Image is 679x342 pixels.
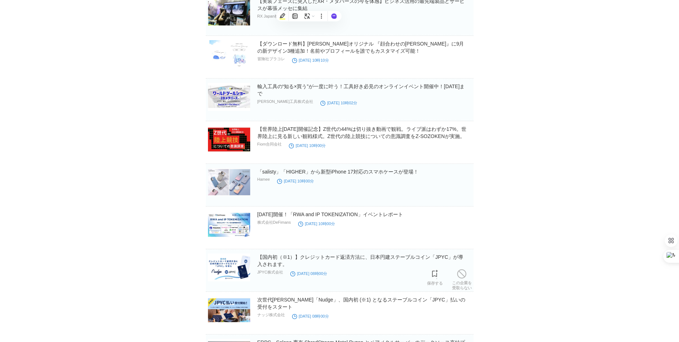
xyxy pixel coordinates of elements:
[208,40,250,68] img: 21126-961-bbea29ecf8878fc49e0eeff8b6b30981-720x509.png
[257,212,403,217] a: [DATE]開催！「RWA and IP TOKENIZATION」イベントレポート
[292,58,329,62] time: [DATE] 10時10分
[427,268,443,286] a: 保存する
[257,142,282,147] p: Fiom合同会社
[320,101,357,105] time: [DATE] 10時02分
[208,83,250,111] img: 166965-2-6adef6b1c4ca711996146ce37662c187-960x504.jpg
[257,270,283,275] p: JPYC株式会社
[208,296,250,324] img: 73456-257-3554b7d6e294d04775d292eea05444c9-1920x1080.png
[298,222,335,226] time: [DATE] 10時00分
[208,168,250,196] img: 9971-1516-3dec9e6d01c3288c735ff97167ddfded-1080x668.jpg
[257,56,285,62] p: 冒険社プラコレ
[257,99,313,104] p: [PERSON_NAME]工具株式会社
[257,126,467,139] a: 【世界陸上[DATE]開催記念】Z世代の44%は切り抜き動画で観戦。ライブ派はわずか17%。世界陸上に見る新しい観戦様式。Z世代の陸上競技についての意識調査をZ-SOZOKENが実施。
[257,297,465,310] a: 次世代[PERSON_NAME]「Nudge」、国内初 (※1) となるステーブルコイン「JPYC」払いの受付をスタート
[257,169,418,175] a: 「salisty」「HIGHER」から新型iPhone 17対応のスマホケースが登場！
[290,271,327,276] time: [DATE] 08時00分
[257,14,290,19] p: RX Japan株式会社
[257,84,465,96] a: 輸入工具の“知る×買う”が一度に叶う！工具好き必見のオンラインイベント開催中！[DATE]まで
[257,254,464,267] a: 【国内初（※1）】クレジットカード返済方法に、日本円建ステーブルコイン「JPYC」が導入されます。
[277,179,314,183] time: [DATE] 10時00分
[208,253,250,281] img: 54018-277-e889ef50b9e707bdb22d2910bc4c5b30-904x508.png
[208,211,250,239] img: 111807-113-4009fa5a58faee1ccaf6158f9f8445d2-960x540.jpg
[452,267,472,290] a: この企業を受取らない
[257,41,464,54] a: 【ダウンロード無料】[PERSON_NAME]オリジナル 『顔合わせの[PERSON_NAME]』に9月の新デザイン3種追加！名前やプロフィールを誰でもカスタマイズ可能！
[257,312,285,318] p: ナッジ株式会社
[257,177,270,181] p: Hamee
[292,314,329,318] time: [DATE] 08時00分
[289,143,326,148] time: [DATE] 10時00分
[208,125,250,153] img: 104461-32-65beeb5113bbf4bf6c627c52bf7e0c64-3900x2193.jpg
[257,220,291,225] p: 株式会社DeFimans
